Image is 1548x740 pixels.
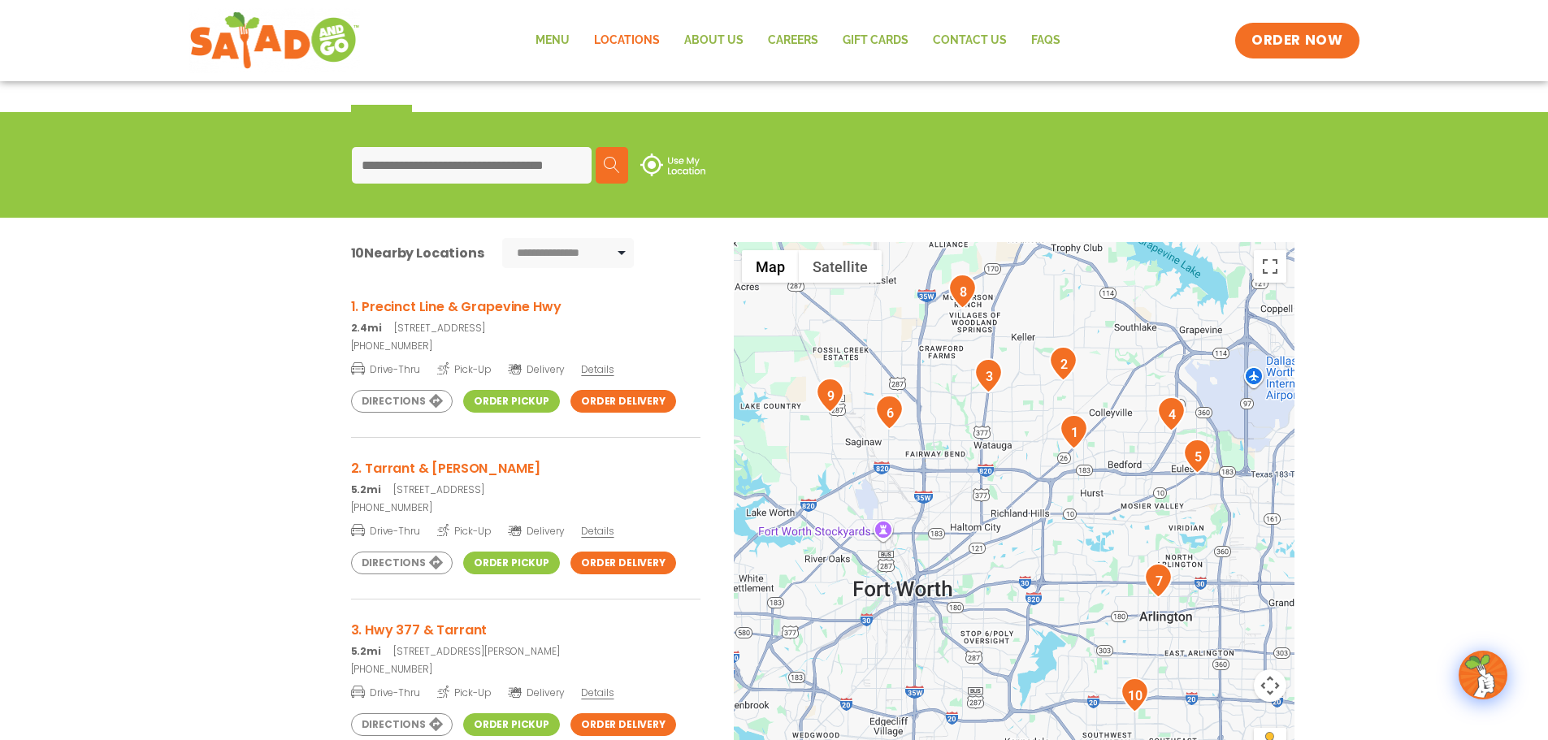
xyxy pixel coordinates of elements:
[523,22,1073,59] nav: Menu
[351,552,453,574] a: Directions
[799,250,882,283] button: Show satellite imagery
[672,22,756,59] a: About Us
[463,713,560,736] a: Order Pickup
[351,390,453,413] a: Directions
[351,500,700,515] a: [PHONE_NUMBER]
[351,54,413,112] div: Nearby
[351,684,420,700] span: Drive-Thru
[351,296,700,335] a: 1. Precinct Line & Grapevine Hwy 2.4mi[STREET_ADDRESS]
[604,157,620,173] img: search.svg
[463,390,560,413] a: Order Pickup
[508,362,564,377] span: Delivery
[351,54,562,112] div: Tabbed content
[581,524,614,538] span: Details
[351,357,700,377] a: Drive-Thru Pick-Up Delivery Details
[1060,414,1088,449] div: 1
[463,552,560,574] a: Order Pickup
[351,458,700,497] a: 2. Tarrant & [PERSON_NAME] 5.2mi[STREET_ADDRESS]
[351,296,700,317] h3: 1. Precinct Line & Grapevine Hwy
[351,361,420,377] span: Drive-Thru
[581,686,614,699] span: Details
[351,644,700,659] p: [STREET_ADDRESS][PERSON_NAME]
[523,22,582,59] a: Menu
[1049,346,1078,381] div: 2
[508,686,564,700] span: Delivery
[351,321,382,335] strong: 2.4mi
[948,274,977,309] div: 8
[351,244,365,262] span: 10
[1121,677,1149,712] div: 10
[830,22,921,59] a: GIFT CARDS
[351,620,700,640] h3: 3. Hwy 377 & Tarrant
[351,662,700,677] a: [PHONE_NUMBER]
[351,339,700,353] a: [PHONE_NUMBER]
[581,362,614,376] span: Details
[351,713,453,736] a: Directions
[453,54,521,112] button: Show all
[570,390,676,413] a: Order Delivery
[351,321,700,335] p: [STREET_ADDRESS]
[582,22,672,59] a: Locations
[351,483,700,497] p: [STREET_ADDRESS]
[1254,250,1286,283] button: Toggle fullscreen view
[875,395,904,430] div: 6
[508,524,564,539] span: Delivery
[351,620,700,659] a: 3. Hwy 377 & Tarrant 5.2mi[STREET_ADDRESS][PERSON_NAME]
[640,154,705,176] img: use-location.svg
[351,483,381,496] strong: 5.2mi
[1157,396,1186,431] div: 4
[816,378,844,413] div: 9
[1460,652,1506,698] img: wpChatIcon
[921,22,1019,59] a: Contact Us
[351,458,700,478] h3: 2. Tarrant & [PERSON_NAME]
[570,713,676,736] a: Order Delivery
[189,8,361,73] img: new-SAG-logo-768×292
[437,684,492,700] span: Pick-Up
[1254,669,1286,702] button: Map camera controls
[1144,563,1173,598] div: 7
[742,250,799,283] button: Show street map
[437,522,492,539] span: Pick-Up
[974,358,1003,393] div: 3
[570,552,676,574] a: Order Delivery
[351,644,381,658] strong: 5.2mi
[351,522,420,539] span: Drive-Thru
[1251,31,1342,50] span: ORDER NOW
[1235,23,1359,58] a: ORDER NOW
[351,680,700,700] a: Drive-Thru Pick-Up Delivery Details
[351,243,484,263] div: Nearby Locations
[1183,439,1212,474] div: 5
[756,22,830,59] a: Careers
[1019,22,1073,59] a: FAQs
[437,361,492,377] span: Pick-Up
[351,518,700,539] a: Drive-Thru Pick-Up Delivery Details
